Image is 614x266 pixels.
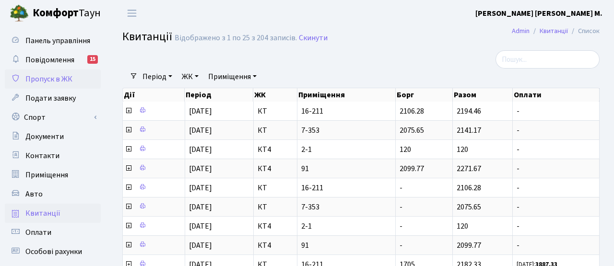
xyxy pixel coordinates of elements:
[185,88,253,102] th: Період
[189,221,212,231] span: [DATE]
[517,107,595,115] span: -
[5,146,101,165] a: Контакти
[400,125,424,136] span: 2075.65
[258,146,294,153] span: КТ4
[25,35,90,46] span: Панель управління
[5,242,101,261] a: Особові рахунки
[457,221,468,231] span: 120
[5,50,101,69] a: Повідомлення15
[5,204,101,223] a: Квитанції
[517,203,595,211] span: -
[5,223,101,242] a: Оплати
[87,55,98,64] div: 15
[517,184,595,192] span: -
[189,144,212,155] span: [DATE]
[517,146,595,153] span: -
[25,246,82,257] span: Особові рахунки
[189,163,212,174] span: [DATE]
[517,222,595,230] span: -
[25,227,51,238] span: Оплати
[540,26,568,36] a: Квитанції
[5,185,101,204] a: Авто
[189,183,212,193] span: [DATE]
[457,106,481,116] span: 2194.46
[204,69,260,85] a: Приміщення
[120,5,144,21] button: Переключити навігацію
[10,4,29,23] img: logo.png
[189,106,212,116] span: [DATE]
[258,107,294,115] span: КТ
[517,165,595,173] span: -
[513,88,600,102] th: Оплати
[301,165,391,173] span: 91
[496,50,600,69] input: Пошук...
[25,170,68,180] span: Приміщення
[25,150,59,161] span: Контакти
[457,183,481,193] span: 2106.28
[400,221,402,231] span: -
[175,34,297,43] div: Відображено з 1 по 25 з 204 записів.
[189,240,212,251] span: [DATE]
[5,89,101,108] a: Подати заявку
[301,203,391,211] span: 7-353
[301,222,391,230] span: 2-1
[457,144,468,155] span: 120
[301,107,391,115] span: 16-211
[301,127,391,134] span: 7-353
[189,202,212,212] span: [DATE]
[5,165,101,185] a: Приміщення
[258,165,294,173] span: КТ4
[475,8,602,19] a: [PERSON_NAME] [PERSON_NAME] М.
[189,125,212,136] span: [DATE]
[25,208,60,219] span: Квитанції
[512,26,530,36] a: Admin
[139,69,176,85] a: Період
[25,93,76,104] span: Подати заявку
[497,21,614,41] nav: breadcrumb
[258,222,294,230] span: КТ4
[25,189,43,199] span: Авто
[33,5,101,22] span: Таун
[178,69,202,85] a: ЖК
[297,88,395,102] th: Приміщення
[400,106,424,116] span: 2106.28
[400,240,402,251] span: -
[457,163,481,174] span: 2271.67
[25,131,64,142] span: Документи
[301,184,391,192] span: 16-211
[258,127,294,134] span: КТ
[25,74,72,84] span: Пропуск в ЖК
[400,163,424,174] span: 2099.77
[5,31,101,50] a: Панель управління
[396,88,453,102] th: Борг
[457,240,481,251] span: 2099.77
[253,88,297,102] th: ЖК
[258,242,294,249] span: КТ4
[258,203,294,211] span: КТ
[400,202,402,212] span: -
[25,55,74,65] span: Повідомлення
[301,146,391,153] span: 2-1
[453,88,513,102] th: Разом
[299,34,328,43] a: Скинути
[5,108,101,127] a: Спорт
[517,127,595,134] span: -
[258,184,294,192] span: КТ
[301,242,391,249] span: 91
[400,144,411,155] span: 120
[568,26,600,36] li: Список
[457,202,481,212] span: 2075.65
[5,127,101,146] a: Документи
[517,242,595,249] span: -
[400,183,402,193] span: -
[5,69,101,89] a: Пропуск в ЖК
[122,28,172,45] span: Квитанції
[457,125,481,136] span: 2141.17
[123,88,185,102] th: Дії
[33,5,79,21] b: Комфорт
